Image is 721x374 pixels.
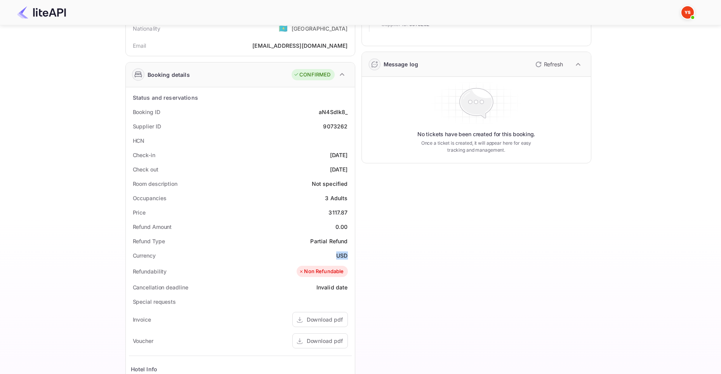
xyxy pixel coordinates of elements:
div: Cancellation deadline [133,283,188,291]
div: Refundability [133,267,167,275]
div: Refund Amount [133,223,172,231]
div: Check out [133,165,158,173]
div: Occupancies [133,194,167,202]
div: Not specified [312,180,348,188]
div: [DATE] [330,151,348,159]
div: Download pdf [307,337,343,345]
div: Currency [133,251,156,260]
div: Check-in [133,151,155,159]
div: Voucher [133,337,153,345]
div: Status and reservations [133,93,198,102]
div: Special requests [133,298,176,306]
div: HCN [133,137,145,145]
img: Yandex Support [681,6,694,19]
div: aN4SdIk8_ [319,108,347,116]
div: USD [336,251,347,260]
div: Price [133,208,146,216]
button: Refresh [531,58,566,71]
div: 9073262 [323,122,347,130]
div: Message log [384,60,419,68]
p: Refresh [544,60,563,68]
div: Download pdf [307,315,343,324]
div: [DATE] [330,165,348,173]
div: Email [133,42,146,50]
div: Invoice [133,315,151,324]
span: United States [279,21,288,35]
div: Booking ID [133,108,160,116]
div: Nationality [133,24,161,33]
p: Once a ticket is created, it will appear here for easy tracking and management. [415,140,538,154]
div: 3117.87 [328,208,347,216]
div: [GEOGRAPHIC_DATA] [292,24,348,33]
div: Hotel Info [131,365,158,373]
div: Invalid date [316,283,348,291]
div: CONFIRMED [294,71,330,79]
div: 3 Adults [325,194,347,202]
div: Partial Refund [310,237,347,245]
div: Non Refundable [299,268,344,275]
div: [EMAIL_ADDRESS][DOMAIN_NAME] [252,42,347,50]
div: Booking details [148,71,190,79]
p: No tickets have been created for this booking. [417,130,535,138]
div: Room description [133,180,177,188]
div: Supplier ID [133,122,161,130]
img: LiteAPI Logo [17,6,66,19]
div: 0.00 [335,223,348,231]
div: Refund Type [133,237,165,245]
